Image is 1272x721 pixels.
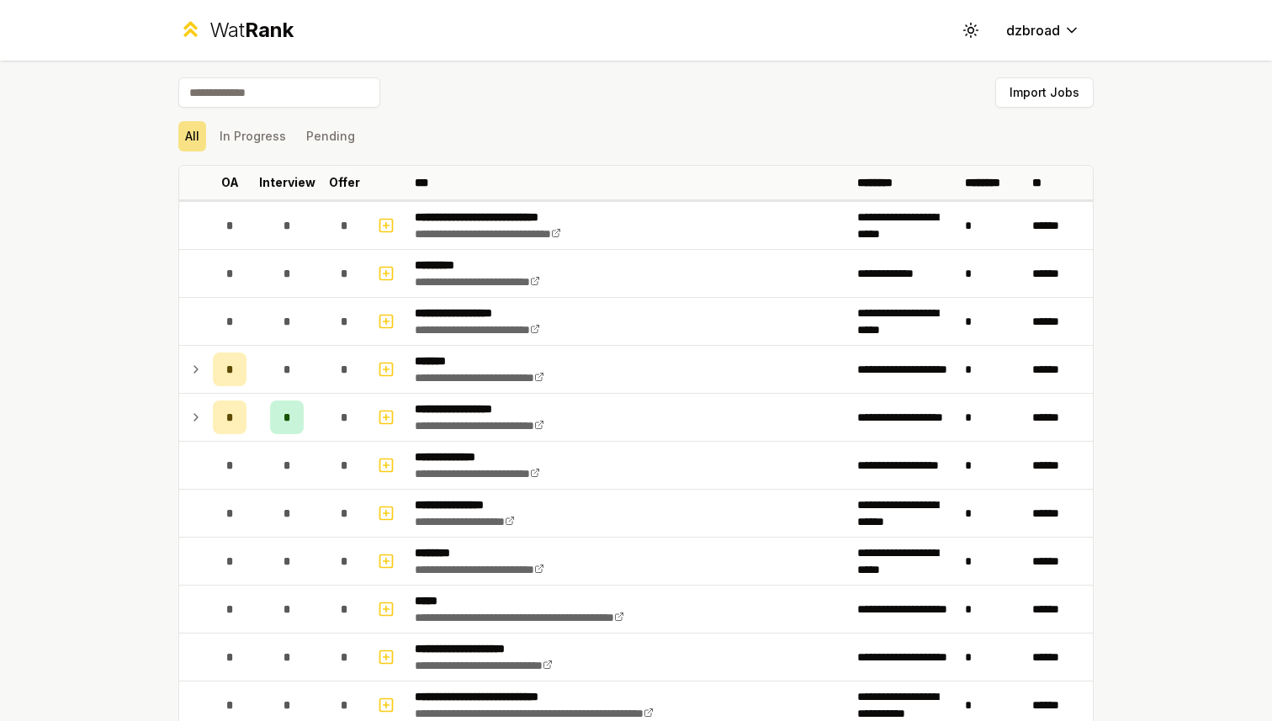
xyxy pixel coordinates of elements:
[259,174,315,191] p: Interview
[995,77,1094,108] button: Import Jobs
[993,15,1094,45] button: dzbroad
[213,121,293,151] button: In Progress
[178,17,294,44] a: WatRank
[329,174,360,191] p: Offer
[178,121,206,151] button: All
[245,18,294,42] span: Rank
[209,17,294,44] div: Wat
[1006,20,1060,40] span: dzbroad
[221,174,239,191] p: OA
[299,121,362,151] button: Pending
